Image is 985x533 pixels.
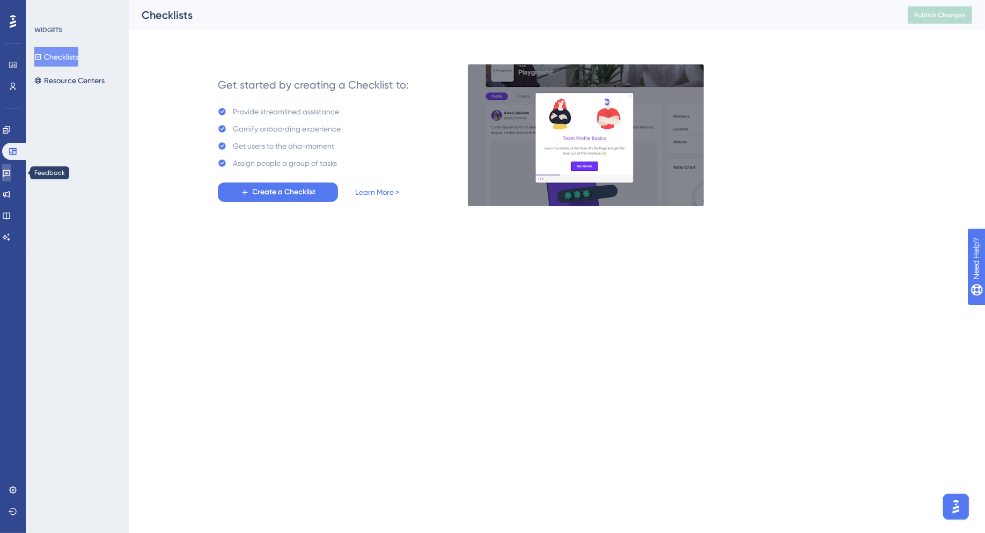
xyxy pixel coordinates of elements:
[218,182,338,202] button: Create a Checklist
[34,47,78,67] button: Checklists
[233,157,337,170] div: Assign people a group of tasks
[34,26,62,34] div: WIDGETS
[233,122,341,135] div: Gamify onbaording experience
[233,105,339,118] div: Provide streamlined assistance
[467,64,704,207] img: e28e67207451d1beac2d0b01ddd05b56.gif
[142,8,881,23] div: Checklists
[940,491,972,523] iframe: UserGuiding AI Assistant Launcher
[253,186,316,199] span: Create a Checklist
[218,77,409,92] div: Get started by creating a Checklist to:
[908,6,972,24] button: Publish Changes
[233,140,334,152] div: Get users to the aha-moment
[34,71,105,90] button: Resource Centers
[914,11,966,19] span: Publish Changes
[25,3,67,16] span: Need Help?
[355,186,399,199] a: Learn More >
